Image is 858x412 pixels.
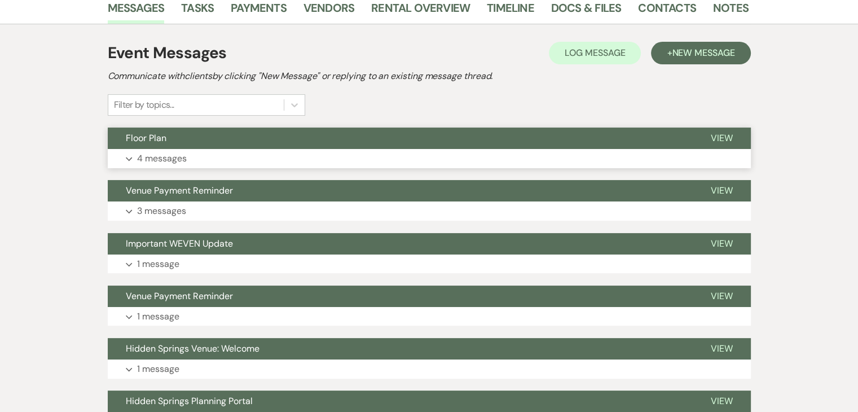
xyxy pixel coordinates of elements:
[711,343,733,354] span: View
[108,128,693,149] button: Floor Plan
[126,132,166,144] span: Floor Plan
[108,233,693,255] button: Important WEVEN Update
[108,180,693,201] button: Venue Payment Reminder
[108,41,227,65] h1: Event Messages
[108,360,751,379] button: 1 message
[711,290,733,302] span: View
[693,233,751,255] button: View
[126,238,233,249] span: Important WEVEN Update
[137,204,186,218] p: 3 messages
[137,362,179,376] p: 1 message
[108,69,751,83] h2: Communicate with clients by clicking "New Message" or replying to an existing message thread.
[549,42,641,64] button: Log Message
[108,391,693,412] button: Hidden Springs Planning Portal
[126,395,253,407] span: Hidden Springs Planning Portal
[126,290,233,302] span: Venue Payment Reminder
[108,286,693,307] button: Venue Payment Reminder
[137,309,179,324] p: 1 message
[108,338,693,360] button: Hidden Springs Venue: Welcome
[137,151,187,166] p: 4 messages
[651,42,750,64] button: +New Message
[108,255,751,274] button: 1 message
[126,185,233,196] span: Venue Payment Reminder
[711,395,733,407] span: View
[711,132,733,144] span: View
[693,338,751,360] button: View
[711,185,733,196] span: View
[565,47,625,59] span: Log Message
[693,180,751,201] button: View
[108,201,751,221] button: 3 messages
[114,98,174,112] div: Filter by topics...
[137,257,179,271] p: 1 message
[693,391,751,412] button: View
[711,238,733,249] span: View
[693,286,751,307] button: View
[108,307,751,326] button: 1 message
[672,47,734,59] span: New Message
[108,149,751,168] button: 4 messages
[693,128,751,149] button: View
[126,343,259,354] span: Hidden Springs Venue: Welcome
